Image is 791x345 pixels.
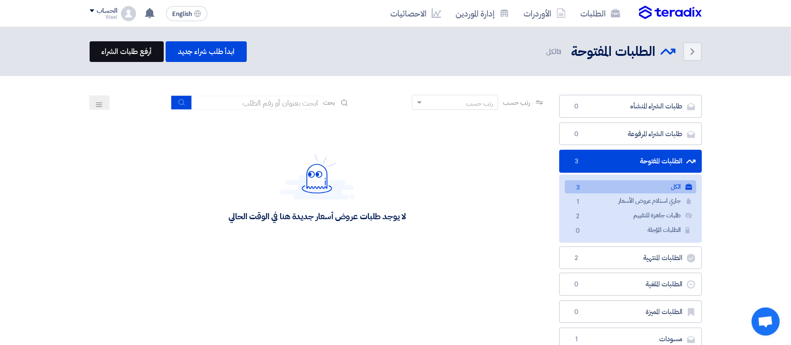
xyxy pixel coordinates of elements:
a: الطلبات المفتوحة3 [559,150,702,173]
div: رتب حسب [466,99,493,108]
a: أرفع طلبات الشراء [90,41,164,62]
img: profile_test.png [121,6,136,21]
a: الكل [565,180,696,194]
a: إدارة الموردين [449,2,517,24]
span: English [172,11,192,17]
a: الطلبات المنتهية2 [559,246,702,269]
a: الاحصائيات [383,2,449,24]
a: طلبات الشراء المنشأه0 [559,95,702,118]
div: لا يوجد طلبات عروض أسعار جديدة هنا في الوقت الحالي [228,211,405,222]
span: 1 [572,197,584,207]
a: الطلبات الملغية0 [559,273,702,296]
span: 3 [572,183,584,193]
span: 3 [571,157,582,166]
a: طلبات الشراء المرفوعة0 [559,123,702,146]
button: English [166,6,207,21]
span: رتب حسب [503,98,530,107]
a: الطلبات المميزة0 [559,300,702,323]
a: جاري استلام عروض الأسعار [565,194,696,208]
img: Hello [280,154,355,199]
span: 0 [571,130,582,139]
a: طلبات جاهزة للتقييم [565,209,696,222]
a: ابدأ طلب شراء جديد [166,41,247,62]
a: الأوردرات [517,2,573,24]
div: الحساب [97,7,117,15]
span: 0 [572,226,584,236]
h2: الطلبات المفتوحة [571,43,656,61]
img: Teradix logo [639,6,702,20]
span: 3 [558,46,562,57]
span: 0 [571,102,582,111]
span: 0 [571,307,582,317]
span: 1 [571,335,582,344]
div: Wael [90,15,117,20]
span: الكل [546,46,564,57]
span: بحث [323,98,335,107]
div: Open chat [752,307,780,336]
a: الطلبات المؤجلة [565,223,696,237]
input: ابحث بعنوان أو رقم الطلب [192,96,323,110]
span: 2 [571,253,582,263]
a: الطلبات [573,2,628,24]
span: 2 [572,212,584,222]
span: 0 [571,280,582,289]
